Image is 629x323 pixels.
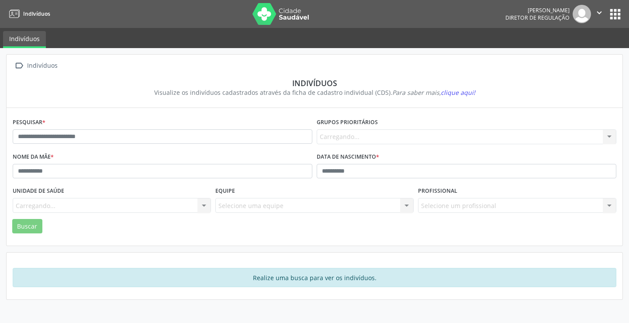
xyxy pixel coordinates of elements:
[23,10,50,17] span: Indivíduos
[12,219,42,234] button: Buscar
[591,5,608,23] button: 
[19,88,610,97] div: Visualize os indivíduos cadastrados através da ficha de cadastro individual (CDS).
[594,8,604,17] i: 
[13,150,54,164] label: Nome da mãe
[13,116,45,129] label: Pesquisar
[441,88,475,97] span: clique aqui!
[573,5,591,23] img: img
[317,150,379,164] label: Data de nascimento
[608,7,623,22] button: apps
[215,184,235,198] label: Equipe
[19,78,610,88] div: Indivíduos
[392,88,475,97] i: Para saber mais,
[6,7,50,21] a: Indivíduos
[25,59,59,72] div: Indivíduos
[13,59,25,72] i: 
[13,184,64,198] label: Unidade de saúde
[13,59,59,72] a:  Indivíduos
[317,116,378,129] label: Grupos prioritários
[13,268,616,287] div: Realize uma busca para ver os indivíduos.
[505,7,570,14] div: [PERSON_NAME]
[3,31,46,48] a: Indivíduos
[418,184,457,198] label: Profissional
[505,14,570,21] span: Diretor de regulação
